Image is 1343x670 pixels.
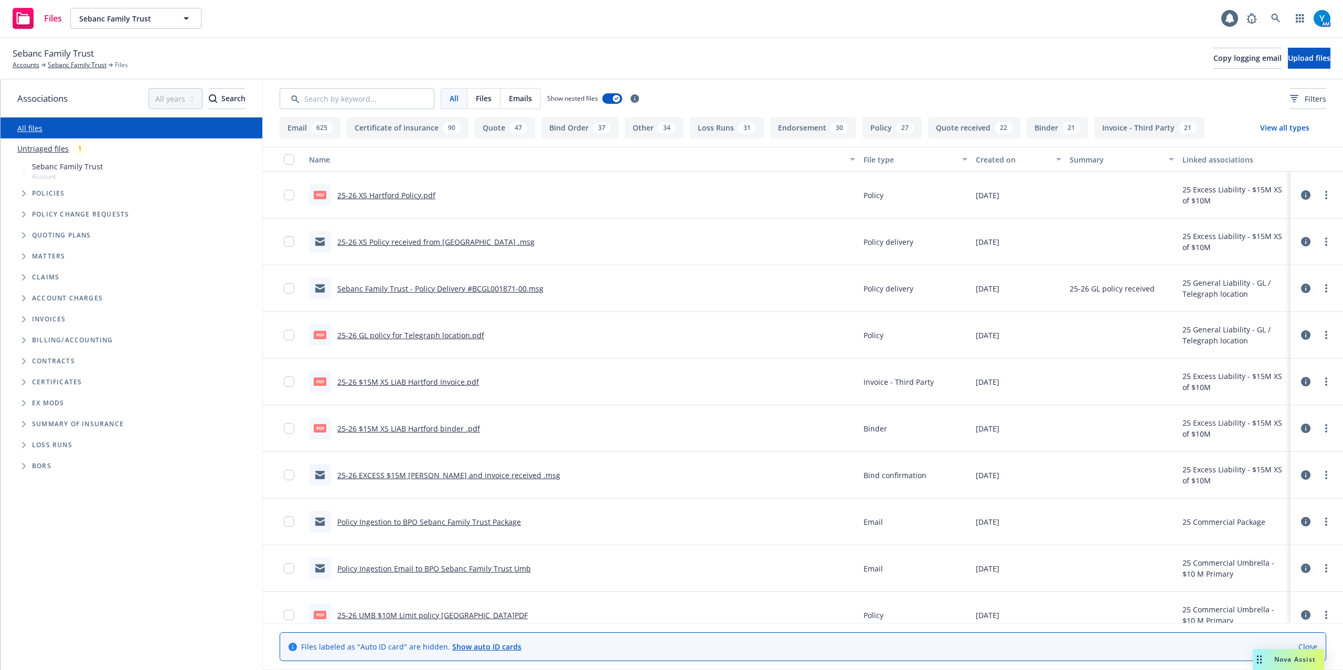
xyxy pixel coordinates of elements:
a: Show auto ID cards [452,642,521,652]
span: Sebanc Family Trust [79,13,170,24]
a: All files [17,123,42,133]
button: Quote [475,117,535,138]
span: [DATE] [976,516,999,527]
span: Ex Mods [32,400,64,406]
div: Search [209,89,246,109]
input: Toggle Row Selected [284,610,294,620]
div: Created on [976,154,1050,165]
span: Copy logging email [1213,53,1282,63]
a: more [1320,562,1333,575]
span: pdf [314,424,326,432]
span: [DATE] [976,470,999,481]
span: pdf [314,191,326,199]
a: Accounts [13,60,39,70]
span: Certificates [32,379,82,385]
span: PDF [314,611,326,619]
a: Policy Ingestion to BPO Sebanc Family Trust Package [337,517,521,527]
a: 25-26 EXCESS $15M [PERSON_NAME] and invoice received .msg [337,470,560,480]
div: File type [864,154,956,165]
span: BORs [32,463,51,469]
input: Toggle Row Selected [284,190,294,200]
button: Created on [972,147,1065,172]
span: [DATE] [976,330,999,341]
svg: Search [209,94,217,103]
span: Files [44,14,62,23]
button: Copy logging email [1213,48,1282,69]
a: Sebanc Family Trust [48,60,106,70]
span: Filters [1305,93,1326,104]
a: 25-26 XS Policy received from [GEOGRAPHIC_DATA] .msg [337,237,535,247]
button: Binder [1027,117,1088,138]
span: Bind confirmation [864,470,926,481]
button: Certificate of insurance [347,117,468,138]
div: 31 [738,122,756,134]
a: more [1320,375,1333,388]
div: 25 Commercial Umbrella - $10 M Primary [1182,557,1287,579]
span: Policy [864,610,883,621]
span: Policy [864,330,883,341]
a: 25-26 $15M XS LIAB Hartford binder .pdf [337,424,480,434]
a: more [1320,422,1333,435]
span: Files labeled as "Auto ID card" are hidden. [301,641,521,652]
div: 25 Commercial Umbrella - $10 M Primary [1182,604,1287,626]
a: Untriaged files [17,143,69,154]
span: [DATE] [976,376,999,387]
a: Sebanc Family Trust - Policy Delivery #BCGL001871-00.msg [337,284,543,294]
span: Matters [32,253,65,260]
input: Toggle Row Selected [284,236,294,247]
span: Summary of insurance [32,421,124,427]
div: Drag to move [1253,649,1266,670]
div: Folder Tree Example [1,330,262,477]
input: Toggle Row Selected [284,470,294,480]
button: File type [859,147,972,172]
span: pdf [314,331,326,339]
a: 25-26 $15M XS LIAB Hartford Invoice.pdf [337,377,479,387]
button: Sebanc Family Trust [70,8,201,29]
span: Contracts [32,358,75,364]
span: Show nested files [547,94,598,103]
input: Toggle Row Selected [284,330,294,340]
span: Email [864,516,883,527]
span: [DATE] [976,610,999,621]
span: Binder [864,423,887,434]
span: [DATE] [976,190,999,201]
span: [DATE] [976,563,999,574]
span: Invoices [32,316,66,322]
span: Associations [17,92,68,105]
a: more [1320,469,1333,481]
div: 1 [73,143,87,155]
button: Quote received [928,117,1020,138]
a: more [1320,235,1333,248]
a: more [1320,282,1333,295]
span: Filters [1290,93,1326,104]
a: Files [8,4,66,33]
button: Name [305,147,859,172]
div: 21 [1062,122,1080,134]
span: Emails [509,93,532,104]
span: Policy delivery [864,283,913,294]
button: Filters [1290,88,1326,109]
a: Switch app [1289,8,1310,29]
button: Invoice - Third Party [1094,117,1205,138]
a: more [1320,515,1333,528]
input: Toggle Row Selected [284,423,294,434]
button: Other [625,117,684,138]
button: Linked associations [1178,147,1291,172]
div: 625 [311,122,333,134]
span: [DATE] [976,423,999,434]
div: 25 General Liability - GL / Telegraph location [1182,324,1287,346]
span: Account [32,172,103,181]
img: photo [1314,10,1330,27]
button: Loss Runs [690,117,764,138]
span: Policy delivery [864,236,913,247]
input: Toggle Row Selected [284,283,294,294]
a: 25-26 XS Hartford Policy.pdf [337,190,435,200]
div: 22 [995,122,1012,134]
span: Billing/Accounting [32,337,113,343]
a: more [1320,189,1333,201]
button: SearchSearch [209,88,246,109]
div: Summary [1070,154,1163,165]
div: Name [309,154,844,165]
span: Sebanc Family Trust [13,47,94,60]
a: Policy Ingestion Email to BPO Sebanc Family Trust Umb [337,564,531,574]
